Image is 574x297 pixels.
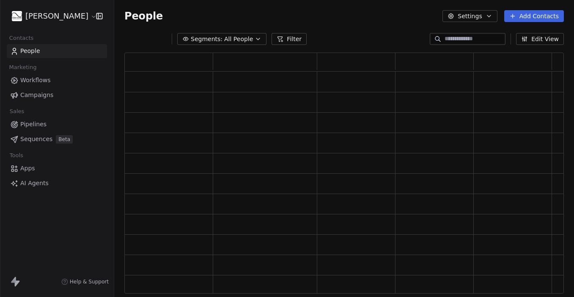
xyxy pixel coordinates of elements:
button: Filter [272,33,307,45]
span: People [20,47,40,56]
span: [PERSON_NAME] [25,11,88,22]
span: Contacts [5,32,37,44]
span: Help & Support [70,278,109,285]
a: AI Agents [7,176,107,190]
a: Campaigns [7,88,107,102]
span: All People [224,35,253,44]
img: Black%20and%20Grey%20Infinity%20Digital%20Studio%20Logo%20(2).png [12,11,22,21]
span: Sales [6,105,28,118]
span: Sequences [20,135,52,144]
span: People [124,10,163,22]
span: Segments: [191,35,222,44]
button: Add Contacts [504,10,564,22]
a: Workflows [7,73,107,87]
span: Campaigns [20,91,53,100]
span: Marketing [5,61,40,74]
a: SequencesBeta [7,132,107,146]
a: Apps [7,161,107,175]
a: Pipelines [7,117,107,131]
a: Help & Support [61,278,109,285]
span: Pipelines [20,120,47,129]
button: Settings [442,10,497,22]
button: [PERSON_NAME] [10,9,90,23]
button: Edit View [516,33,564,45]
span: Workflows [20,76,51,85]
a: People [7,44,107,58]
span: Apps [20,164,35,173]
span: Beta [56,135,73,144]
span: Tools [6,149,27,162]
span: AI Agents [20,179,49,188]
